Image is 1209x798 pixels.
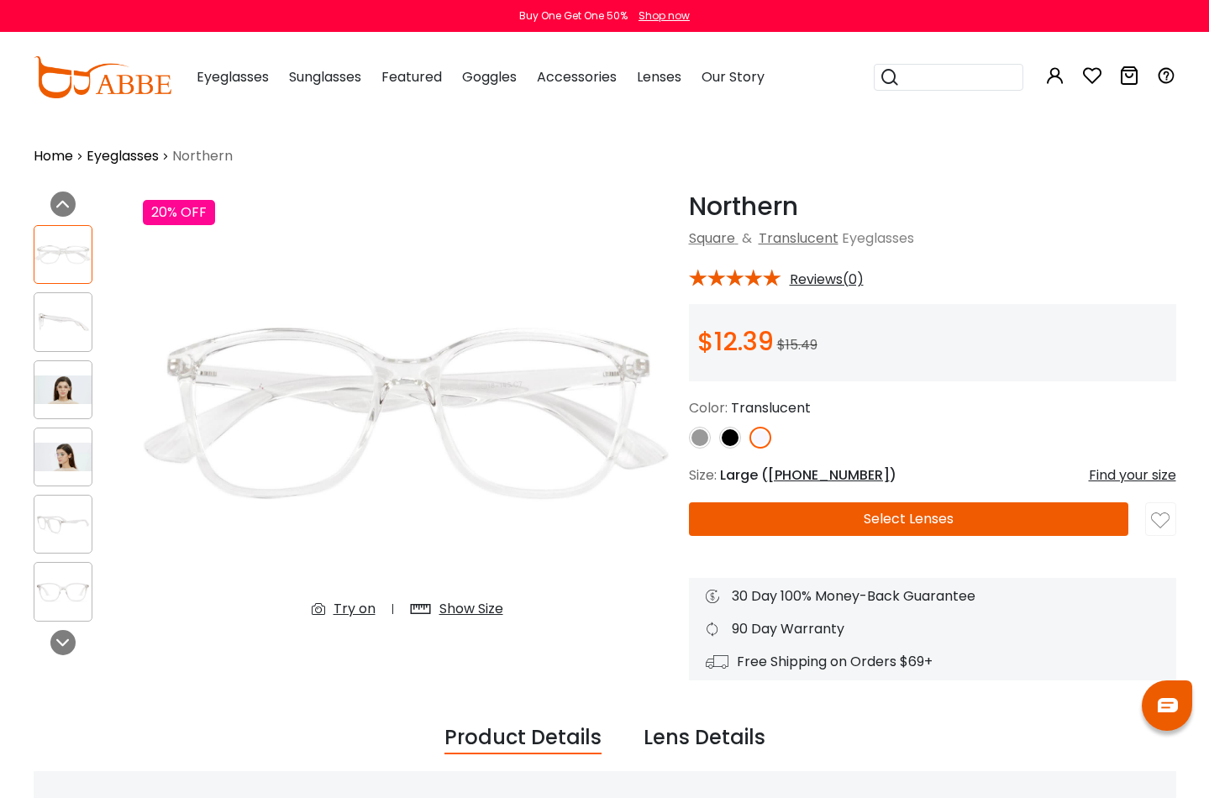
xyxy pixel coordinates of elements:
div: Try on [334,599,376,619]
a: Translucent [759,228,838,248]
span: Lenses [637,67,681,87]
h1: Northern [689,192,1176,222]
span: Reviews(0) [790,272,864,287]
a: Eyeglasses [87,146,159,166]
img: Northern Translucent TR Eyeglasses , UniversalBridgeFit Frames from ABBE Glasses [34,577,92,606]
span: Large ( ) [720,465,896,485]
span: Goggles [462,67,517,87]
span: Translucent [731,398,811,417]
span: [PHONE_NUMBER] [768,465,890,485]
img: abbeglasses.com [34,56,171,98]
img: Northern Translucent TR Eyeglasses , UniversalBridgeFit Frames from ABBE Glasses [34,240,92,269]
span: Northern [172,146,233,166]
span: Accessories [537,67,617,87]
span: $15.49 [777,335,817,354]
a: Home [34,146,73,166]
span: Sunglasses [289,67,361,87]
div: 20% OFF [143,200,215,225]
span: Eyeglasses [197,67,269,87]
img: Northern Translucent TR Eyeglasses , UniversalBridgeFit Frames from ABBE Glasses [34,443,92,471]
a: Shop now [630,8,690,23]
div: Product Details [444,722,602,754]
div: 30 Day 100% Money-Back Guarantee [706,586,1159,606]
img: Northern Translucent TR Eyeglasses , UniversalBridgeFit Frames from ABBE Glasses [34,375,92,404]
a: Square [689,228,735,248]
div: Buy One Get One 50% [519,8,628,24]
img: Northern Translucent TR Eyeglasses , UniversalBridgeFit Frames from ABBE Glasses [34,510,92,538]
img: Northern Translucent TR Eyeglasses , UniversalBridgeFit Frames from ABBE Glasses [143,192,672,633]
span: Featured [381,67,442,87]
button: Select Lenses [689,502,1129,536]
img: like [1151,512,1170,530]
img: Northern Translucent TR Eyeglasses , UniversalBridgeFit Frames from ABBE Glasses [34,307,92,336]
div: 90 Day Warranty [706,619,1159,639]
div: Lens Details [644,722,765,754]
div: Find your size [1089,465,1176,486]
div: Show Size [439,599,503,619]
span: & [739,228,755,248]
div: Free Shipping on Orders $69+ [706,652,1159,672]
img: chat [1158,698,1178,712]
span: Our Story [702,67,765,87]
span: Size: [689,465,717,485]
span: $12.39 [697,323,774,360]
span: Eyeglasses [842,228,914,248]
div: Shop now [639,8,690,24]
span: Color: [689,398,728,417]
